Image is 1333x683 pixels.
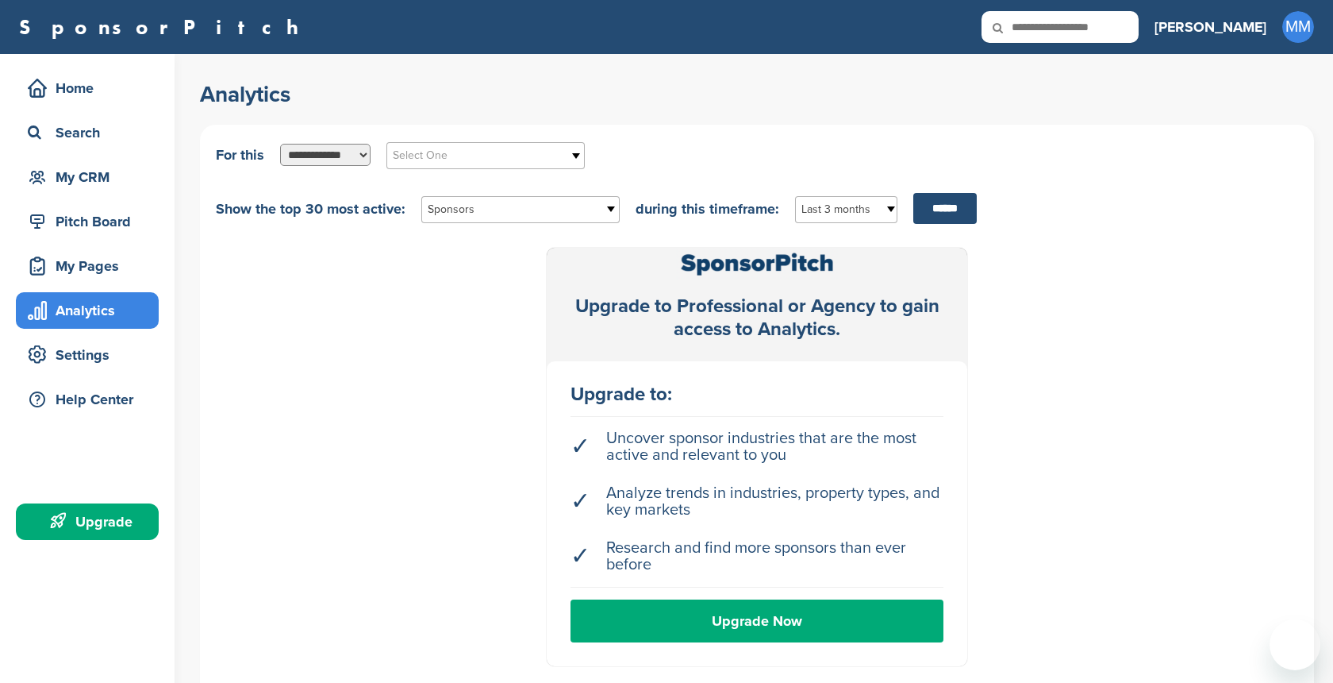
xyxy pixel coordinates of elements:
li: Analyze trends in industries, property types, and key markets [570,477,943,527]
li: Research and find more sponsors than ever before [570,532,943,581]
a: Upgrade [16,504,159,540]
div: Settings [24,341,159,369]
span: ✓ [570,548,590,565]
a: My CRM [16,159,159,195]
a: SponsorPitch [19,17,309,37]
a: Upgrade Now [570,600,943,642]
a: Pitch Board [16,203,159,240]
h2: Analytics [200,80,1314,109]
div: Pitch Board [24,207,159,236]
a: Home [16,70,159,106]
a: My Pages [16,248,159,284]
div: My Pages [24,252,159,280]
div: My CRM [24,163,159,191]
div: Upgrade to: [570,385,943,404]
span: ✓ [570,438,590,455]
span: Select One [393,146,558,165]
div: Upgrade [24,507,159,536]
a: [PERSON_NAME] [1154,10,1266,44]
h3: [PERSON_NAME] [1154,16,1266,38]
a: Settings [16,337,159,373]
div: Search [24,118,159,147]
span: ✓ [570,493,590,510]
a: Search [16,114,159,151]
div: Upgrade to Professional or Agency to gain access to Analytics. [547,295,967,341]
span: Show the top 30 most active: [216,202,405,216]
span: during this timeframe: [636,202,779,216]
span: MM [1282,11,1314,43]
iframe: Pulsante per aprire la finestra di messaggistica [1270,619,1320,670]
span: For this [216,148,264,162]
li: Uncover sponsor industries that are the most active and relevant to you [570,423,943,472]
span: Last 3 months [801,200,870,219]
a: Analytics [16,292,159,329]
div: Help Center [24,385,159,414]
a: Help Center [16,381,159,418]
div: Analytics [24,296,159,325]
span: Sponsors [428,200,593,219]
div: Home [24,74,159,102]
